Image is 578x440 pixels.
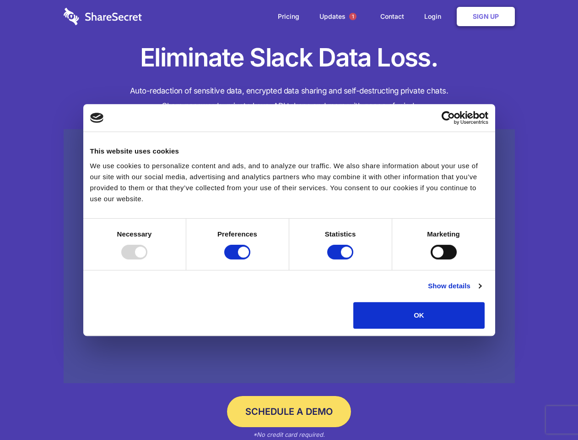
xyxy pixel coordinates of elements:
img: logo-wordmark-white-trans-d4663122ce5f474addd5e946df7df03e33cb6a1c49d2221995e7729f52c070b2.svg [64,8,142,25]
strong: Marketing [427,230,460,238]
a: Show details [428,280,481,291]
a: Pricing [269,2,308,31]
div: This website uses cookies [90,146,488,157]
h1: Eliminate Slack Data Loss. [64,41,515,74]
a: Login [415,2,455,31]
a: Schedule a Demo [227,396,351,427]
em: *No credit card required. [253,431,325,438]
a: Usercentrics Cookiebot - opens in a new window [408,111,488,125]
a: Sign Up [457,7,515,26]
div: We use cookies to personalize content and ads, and to analyze our traffic. We also share informat... [90,160,488,204]
h4: Auto-redaction of sensitive data, encrypted data sharing and self-destructing private chats. Shar... [64,83,515,114]
strong: Statistics [325,230,356,238]
a: Wistia video thumbnail [64,129,515,384]
button: OK [353,302,485,329]
strong: Preferences [217,230,257,238]
span: 1 [349,13,357,20]
strong: Necessary [117,230,152,238]
a: Contact [371,2,413,31]
img: logo [90,113,104,123]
